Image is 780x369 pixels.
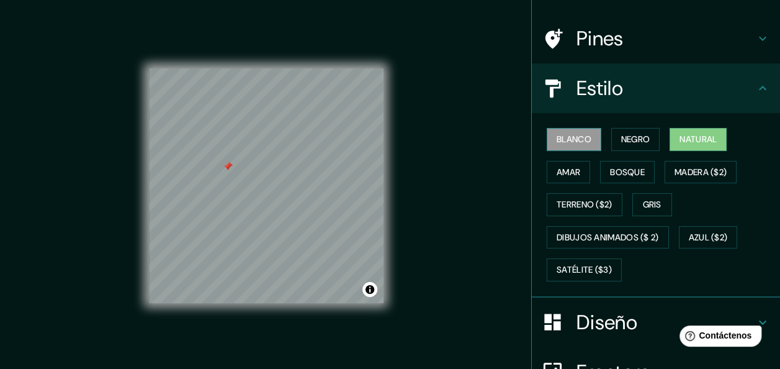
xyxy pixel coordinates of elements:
[600,161,655,184] button: Bosque
[547,161,590,184] button: Amar
[547,193,622,216] button: Terreno ($2)
[679,132,717,147] font: Natural
[689,230,728,245] font: Azul ($2)
[670,128,727,151] button: Natural
[532,298,780,347] div: Diseño
[611,128,660,151] button: Negro
[547,128,601,151] button: Blanco
[547,226,669,249] button: Dibujos animados ($ 2)
[576,76,755,101] h4: Estilo
[665,161,737,184] button: Madera ($2)
[557,197,612,212] font: Terreno ($2)
[610,165,645,180] font: Bosque
[679,226,738,249] button: Azul ($2)
[675,165,727,180] font: Madera ($2)
[643,197,661,212] font: Gris
[621,132,650,147] font: Negro
[576,26,755,51] h4: Pines
[576,310,755,335] h4: Diseño
[632,193,672,216] button: Gris
[362,282,377,297] button: Alternar atribución
[149,68,383,303] canvas: Mapa
[557,230,659,245] font: Dibujos animados ($ 2)
[547,258,622,281] button: Satélite ($3)
[670,321,766,355] iframe: Help widget launcher
[557,262,612,278] font: Satélite ($3)
[532,14,780,63] div: Pines
[557,132,591,147] font: Blanco
[557,165,580,180] font: Amar
[532,63,780,113] div: Estilo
